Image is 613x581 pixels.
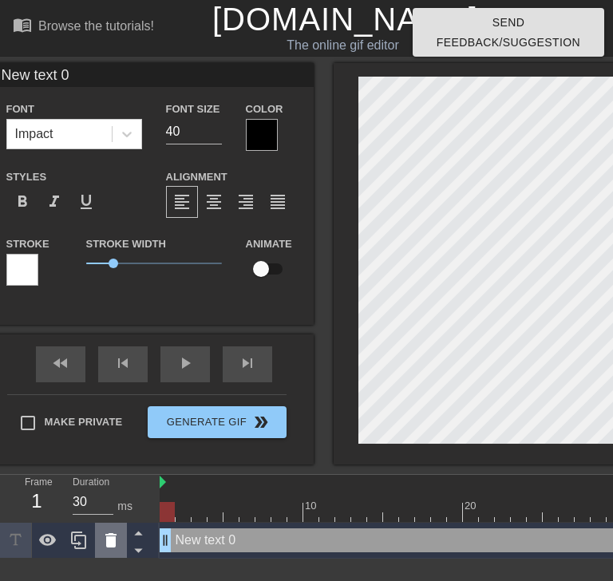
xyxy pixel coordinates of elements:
[166,101,220,117] label: Font Size
[154,413,279,432] span: Generate Gif
[246,101,283,117] label: Color
[251,413,271,432] span: double_arrow
[45,192,64,211] span: format_italic
[13,15,154,40] a: Browse the tutorials!
[38,19,154,33] div: Browse the tutorials!
[13,15,32,34] span: menu_book
[204,192,223,211] span: format_align_center
[172,192,192,211] span: format_align_left
[6,236,49,252] label: Stroke
[246,236,292,252] label: Animate
[13,192,32,211] span: format_bold
[465,498,479,514] div: 20
[6,101,34,117] label: Font
[157,532,173,548] span: drag_handle
[117,498,132,515] div: ms
[86,236,166,252] label: Stroke Width
[236,192,255,211] span: format_align_right
[13,475,61,521] div: Frame
[45,414,123,430] span: Make Private
[166,169,227,185] label: Alignment
[268,192,287,211] span: format_align_justify
[425,13,591,52] span: Send Feedback/Suggestion
[305,498,319,514] div: 10
[15,125,53,144] div: Impact
[73,478,109,488] label: Duration
[148,406,286,438] button: Generate Gif
[6,169,47,185] label: Styles
[51,354,70,373] span: fast_rewind
[238,354,257,373] span: skip_next
[176,354,195,373] span: play_arrow
[25,487,49,516] div: 1
[413,8,604,57] button: Send Feedback/Suggestion
[212,36,473,55] div: The online gif editor
[77,192,96,211] span: format_underline
[113,354,132,373] span: skip_previous
[212,2,478,37] a: [DOMAIN_NAME]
